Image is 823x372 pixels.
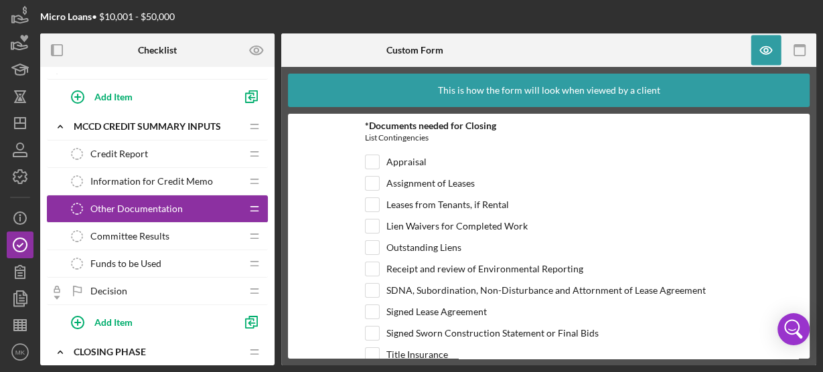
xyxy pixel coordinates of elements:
[74,121,241,132] div: MCCD Credit Summary Inputs
[386,241,461,254] label: Outstanding Liens
[40,11,92,22] b: Micro Loans
[7,339,33,365] button: MK
[386,348,448,361] label: Title Insurance
[90,286,127,296] span: Decision
[386,177,475,190] label: Assignment of Leases
[90,176,213,187] span: Information for Credit Memo
[386,305,487,318] label: Signed Lease Agreement
[90,203,183,214] span: Other Documentation
[365,131,733,148] div: List Contingencies
[90,149,148,159] span: Credit Report
[386,198,509,211] label: Leases from Tenants, if Rental
[386,155,427,169] label: Appraisal
[386,284,706,297] label: SDNA, Subordination, Non-Disturbance and Attornment of Lease Agreement
[74,347,241,357] div: Closing Phase
[386,262,583,276] label: Receipt and review of Environmental Reporting
[90,258,161,269] span: Funds to be Used
[777,313,810,345] div: Open Intercom Messenger
[138,45,177,56] b: Checklist
[94,84,133,109] div: Add Item
[40,11,175,22] div: • $10,001 - $50,000
[60,308,234,335] button: Add Item
[438,74,660,107] div: This is how the form will look when viewed by a client
[386,45,443,56] b: Custom Form
[60,83,234,110] button: Add Item
[94,309,133,335] div: Add Item
[365,120,733,131] div: *Documents needed for Closing
[386,219,528,233] label: Lien Waivers for Completed Work
[90,231,169,242] span: Committee Results
[15,349,25,356] text: MK
[386,327,599,340] label: Signed Sworn Construction Statement or Final Bids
